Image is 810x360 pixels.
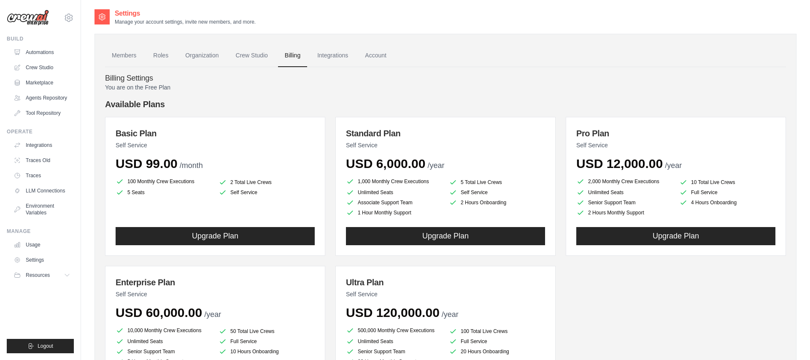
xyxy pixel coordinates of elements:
li: Unlimited Seats [116,337,212,346]
li: Full Service [679,188,775,197]
li: 500,000 Monthly Crew Executions [346,325,442,336]
a: Tool Repository [10,106,74,120]
span: /year [665,161,682,170]
a: Crew Studio [229,44,275,67]
a: Traces Old [10,154,74,167]
li: Full Service [449,337,545,346]
button: Resources [10,268,74,282]
a: Members [105,44,143,67]
button: Logout [7,339,74,353]
a: Crew Studio [10,61,74,74]
li: 2 Hours Monthly Support [576,208,672,217]
li: 10 Hours Onboarding [219,347,315,356]
img: Logo [7,10,49,26]
p: Self Service [116,290,315,298]
li: 100 Total Live Crews [449,327,545,336]
h2: Settings [115,8,256,19]
span: /year [442,310,459,319]
h3: Ultra Plan [346,276,545,288]
p: You are on the Free Plan [105,83,786,92]
button: Upgrade Plan [576,227,775,245]
span: USD 99.00 [116,157,178,171]
li: Unlimited Seats [346,188,442,197]
h4: Billing Settings [105,74,786,83]
span: /year [427,161,444,170]
a: Integrations [310,44,355,67]
p: Manage your account settings, invite new members, and more. [115,19,256,25]
li: 100 Monthly Crew Executions [116,176,212,187]
p: Self Service [116,141,315,149]
p: Self Service [576,141,775,149]
h4: Available Plans [105,98,786,110]
li: 2 Hours Onboarding [449,198,545,207]
a: Automations [10,46,74,59]
li: 10,000 Monthly Crew Executions [116,325,212,336]
li: Full Service [219,337,315,346]
span: /year [204,310,221,319]
a: Agents Repository [10,91,74,105]
li: 20 Hours Onboarding [449,347,545,356]
a: Marketplace [10,76,74,89]
span: Resources [26,272,50,279]
span: USD 120,000.00 [346,306,440,319]
h3: Standard Plan [346,127,545,139]
li: 50 Total Live Crews [219,327,315,336]
p: Self Service [346,141,545,149]
li: Senior Support Team [346,347,442,356]
a: Account [358,44,393,67]
span: USD 60,000.00 [116,306,202,319]
h3: Enterprise Plan [116,276,315,288]
li: Unlimited Seats [576,188,672,197]
div: Manage [7,228,74,235]
a: LLM Connections [10,184,74,198]
li: Associate Support Team [346,198,442,207]
a: Billing [278,44,307,67]
li: 4 Hours Onboarding [679,198,775,207]
a: Usage [10,238,74,252]
button: Upgrade Plan [116,227,315,245]
button: Upgrade Plan [346,227,545,245]
p: Self Service [346,290,545,298]
span: Logout [38,343,53,349]
span: USD 6,000.00 [346,157,425,171]
a: Integrations [10,138,74,152]
li: Self Service [219,188,315,197]
h3: Basic Plan [116,127,315,139]
li: 2,000 Monthly Crew Executions [576,176,672,187]
div: Operate [7,128,74,135]
a: Settings [10,253,74,267]
li: 1 Hour Monthly Support [346,208,442,217]
div: Build [7,35,74,42]
span: /month [180,161,203,170]
li: 10 Total Live Crews [679,178,775,187]
li: Senior Support Team [576,198,672,207]
h3: Pro Plan [576,127,775,139]
a: Organization [178,44,225,67]
li: Unlimited Seats [346,337,442,346]
a: Traces [10,169,74,182]
li: Self Service [449,188,545,197]
span: USD 12,000.00 [576,157,663,171]
a: Environment Variables [10,199,74,219]
li: 2 Total Live Crews [219,178,315,187]
li: 5 Seats [116,188,212,197]
li: Senior Support Team [116,347,212,356]
li: 5 Total Live Crews [449,178,545,187]
a: Roles [146,44,175,67]
li: 1,000 Monthly Crew Executions [346,176,442,187]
